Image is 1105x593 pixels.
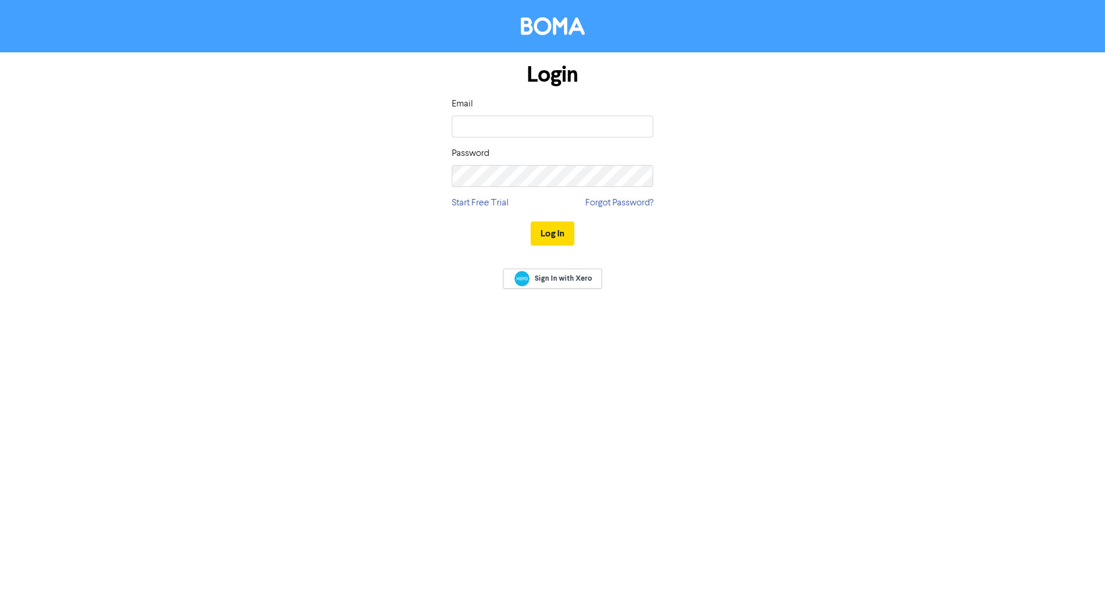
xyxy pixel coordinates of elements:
button: Log In [531,221,574,246]
a: Forgot Password? [585,196,653,210]
img: BOMA Logo [521,17,585,35]
span: Sign In with Xero [535,273,592,284]
a: Start Free Trial [452,196,509,210]
a: Sign In with Xero [503,269,602,289]
label: Password [452,147,489,160]
label: Email [452,97,473,111]
h1: Login [452,62,653,88]
img: Xero logo [515,271,529,286]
